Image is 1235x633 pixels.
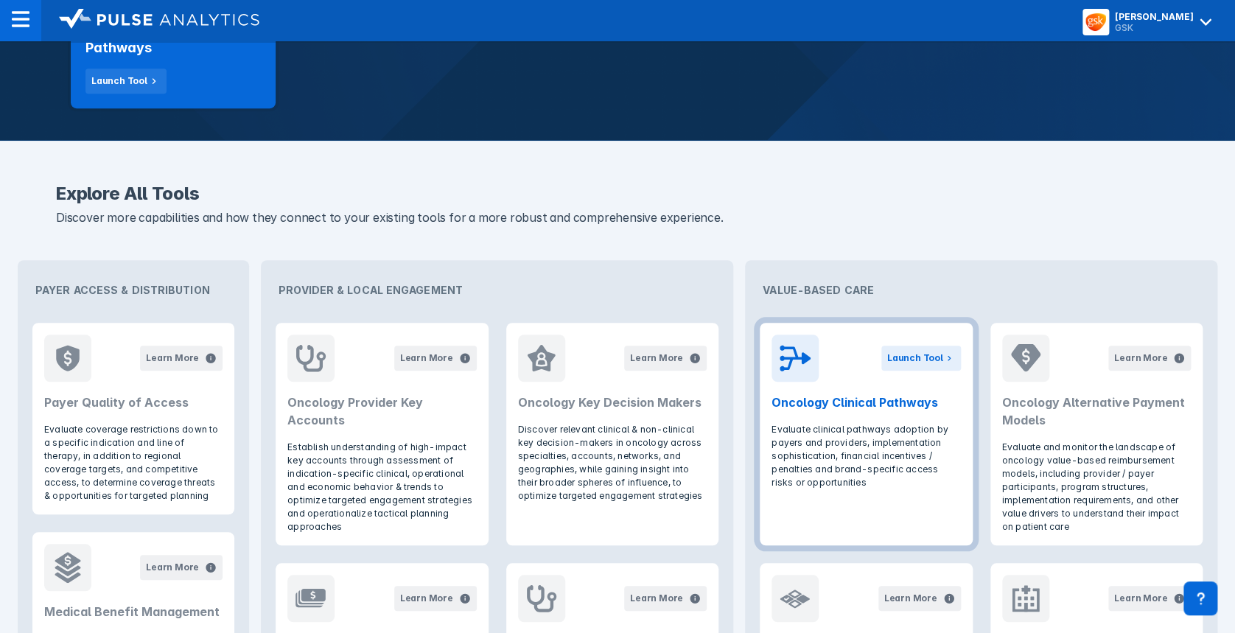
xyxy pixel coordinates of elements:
button: Learn More [394,586,477,611]
div: Learn More [884,592,937,605]
h2: Oncology Key Decision Makers [518,394,707,411]
button: Learn More [140,555,223,580]
button: Launch Tool [85,69,167,94]
div: Provider & Local Engagement [267,266,727,314]
p: Evaluate and monitor the landscape of oncology value-based reimbursement models, including provid... [1002,441,1191,534]
button: Learn More [878,586,961,611]
button: Learn More [140,346,223,371]
div: Payer Access & Distribution [24,266,243,314]
h2: Payer Quality of Access [44,394,223,411]
div: Launch Tool [887,352,943,365]
h2: Explore All Tools [56,185,1179,203]
p: Evaluate clinical pathways adoption by payers and providers, implementation sophistication, finan... [772,423,960,489]
h2: Medical Benefit Management [44,603,223,620]
p: Evaluate coverage restrictions down to a specific indication and line of therapy, in addition to ... [44,423,223,503]
img: logo [59,9,259,29]
div: GSK [1115,22,1194,33]
div: Learn More [400,592,453,605]
button: Learn More [394,346,477,371]
div: Learn More [630,352,683,365]
a: logo [41,9,259,32]
h2: Oncology Provider Key Accounts [287,394,476,429]
h2: Oncology Clinical Pathways [772,394,960,411]
button: Learn More [624,346,707,371]
div: Learn More [146,561,199,574]
h2: Oncology Alternative Payment Models [1002,394,1191,429]
div: [PERSON_NAME] [1115,11,1194,22]
div: Value-Based Care [751,266,1211,314]
div: Learn More [400,352,453,365]
button: Learn More [1108,346,1191,371]
div: Launch Tool [91,74,147,88]
div: Learn More [630,592,683,605]
div: Contact Support [1183,581,1217,615]
button: Learn More [1108,586,1191,611]
button: Learn More [624,586,707,611]
p: Discover more capabilities and how they connect to your existing tools for a more robust and comp... [56,209,1179,228]
div: Learn More [1114,352,1167,365]
img: menu--horizontal.svg [12,10,29,28]
div: Learn More [1114,592,1167,605]
button: Launch Tool [881,346,961,371]
div: Learn More [146,352,199,365]
img: menu button [1085,12,1106,32]
p: Discover relevant clinical & non-clinical key decision-makers in oncology across specialties, acc... [518,423,707,503]
p: Establish understanding of high-impact key accounts through assessment of indication-specific cli... [287,441,476,534]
